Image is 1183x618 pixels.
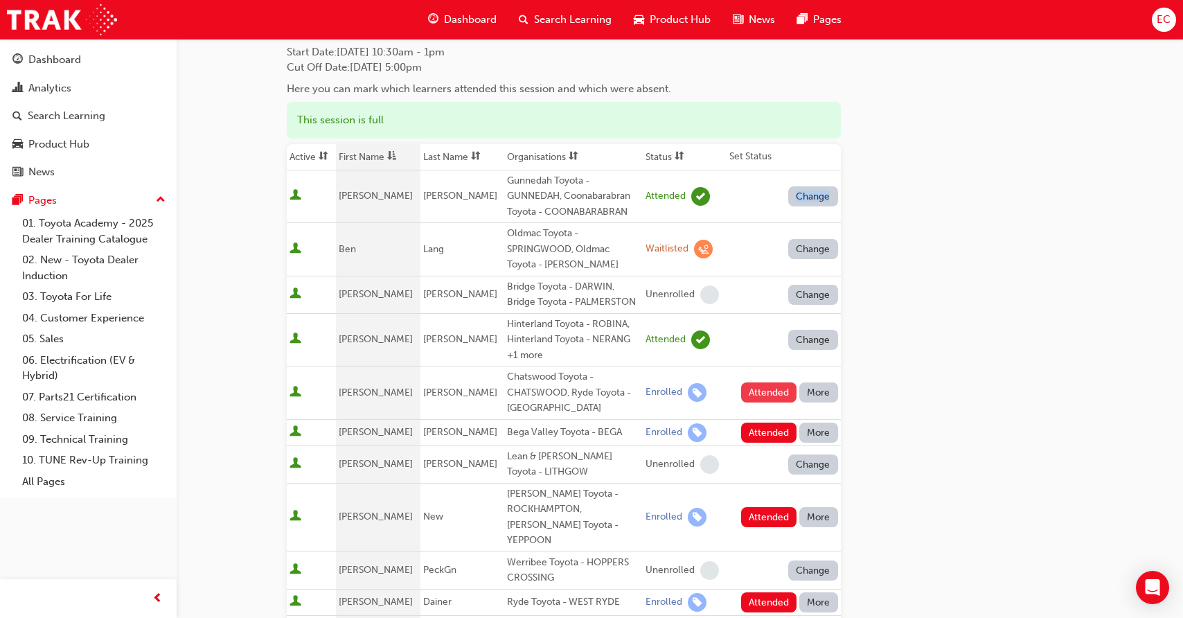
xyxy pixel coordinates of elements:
span: [DATE] 10:30am - 1pm [337,46,445,58]
span: [PERSON_NAME] [339,596,413,608]
a: Product Hub [6,132,171,157]
th: Toggle SortBy [504,144,643,170]
div: Lean & [PERSON_NAME] Toyota - LITHGOW [507,449,640,480]
span: news-icon [733,11,743,28]
span: learningRecordVerb_NONE-icon [700,455,719,474]
a: pages-iconPages [786,6,853,34]
button: Change [788,454,838,475]
div: Oldmac Toyota - SPRINGWOOD, Oldmac Toyota - [PERSON_NAME] [507,226,640,273]
span: [PERSON_NAME] [423,288,497,300]
button: More [799,507,838,527]
div: Ryde Toyota - WEST RYDE [507,594,640,610]
span: guage-icon [12,54,23,67]
a: 01. Toyota Academy - 2025 Dealer Training Catalogue [17,213,171,249]
span: [PERSON_NAME] [339,288,413,300]
span: User is active [290,242,301,256]
div: Pages [28,193,57,209]
span: [PERSON_NAME] [339,190,413,202]
span: learningRecordVerb_NONE-icon [700,285,719,304]
span: sorting-icon [569,151,578,163]
span: sorting-icon [675,151,684,163]
button: Pages [6,188,171,213]
span: [PERSON_NAME] [423,426,497,438]
div: Werribee Toyota - HOPPERS CROSSING [507,555,640,586]
button: EC [1152,8,1176,32]
span: [PERSON_NAME] [339,333,413,345]
button: Change [788,560,838,581]
span: learningRecordVerb_ATTEND-icon [691,330,710,349]
a: 10. TUNE Rev-Up Training [17,450,171,471]
span: Pages [813,12,842,28]
a: 07. Parts21 Certification [17,387,171,408]
div: [PERSON_NAME] Toyota - ROCKHAMPTON, [PERSON_NAME] Toyota - YEPPOON [507,486,640,549]
span: sorting-icon [471,151,481,163]
div: Attended [646,190,686,203]
span: pages-icon [797,11,808,28]
div: News [28,164,55,180]
a: car-iconProduct Hub [623,6,722,34]
span: learningRecordVerb_WAITLIST-icon [694,240,713,258]
a: news-iconNews [722,6,786,34]
button: Attended [741,423,797,443]
span: car-icon [634,11,644,28]
div: Product Hub [28,136,89,152]
span: learningRecordVerb_ENROLL-icon [688,423,706,442]
span: up-icon [156,191,166,209]
span: Lang [423,243,444,255]
span: User is active [290,563,301,577]
span: Cut Off Date : [DATE] 5:00pm [287,61,422,73]
div: Dashboard [28,52,81,68]
span: learningRecordVerb_ENROLL-icon [688,508,706,527]
div: Enrolled [646,386,682,399]
span: [PERSON_NAME] [339,511,413,522]
div: Analytics [28,80,71,96]
div: Open Intercom Messenger [1136,571,1169,604]
button: Attended [741,592,797,612]
div: This session is full [287,102,841,139]
th: Toggle SortBy [287,144,337,170]
span: search-icon [519,11,528,28]
th: Set Status [727,144,841,170]
div: Enrolled [646,596,682,609]
span: guage-icon [428,11,438,28]
a: 03. Toyota For Life [17,286,171,308]
div: Hinterland Toyota - ROBINA, Hinterland Toyota - NERANG +1 more [507,317,640,364]
a: Search Learning [6,103,171,129]
span: Product Hub [650,12,711,28]
div: Search Learning [28,108,105,124]
a: Dashboard [6,47,171,73]
div: Enrolled [646,426,682,439]
span: prev-icon [152,590,163,608]
a: 04. Customer Experience [17,308,171,329]
span: User is active [290,595,301,609]
span: User is active [290,333,301,346]
button: Change [788,285,838,305]
span: New [423,511,443,522]
span: Dainer [423,596,452,608]
th: Toggle SortBy [420,144,504,170]
span: News [749,12,775,28]
div: Chatswood Toyota - CHATSWOOD, Ryde Toyota - [GEOGRAPHIC_DATA] [507,369,640,416]
img: Trak [7,4,117,35]
span: chart-icon [12,82,23,95]
span: sorting-icon [319,151,328,163]
a: All Pages [17,471,171,493]
span: [PERSON_NAME] [423,190,497,202]
button: More [799,592,838,612]
button: Change [788,330,838,350]
span: User is active [290,457,301,471]
span: learningRecordVerb_ENROLL-icon [688,593,706,612]
th: Toggle SortBy [643,144,726,170]
div: Unenrolled [646,288,695,301]
div: Gunnedah Toyota - GUNNEDAH, Coonabarabran Toyota - COONABARABRAN [507,173,640,220]
a: News [6,159,171,185]
span: EC [1157,12,1171,28]
button: More [799,423,838,443]
button: Change [788,186,838,206]
a: Analytics [6,76,171,101]
span: User is active [290,425,301,439]
a: 06. Electrification (EV & Hybrid) [17,350,171,387]
span: [PERSON_NAME] [339,458,413,470]
div: Enrolled [646,511,682,524]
